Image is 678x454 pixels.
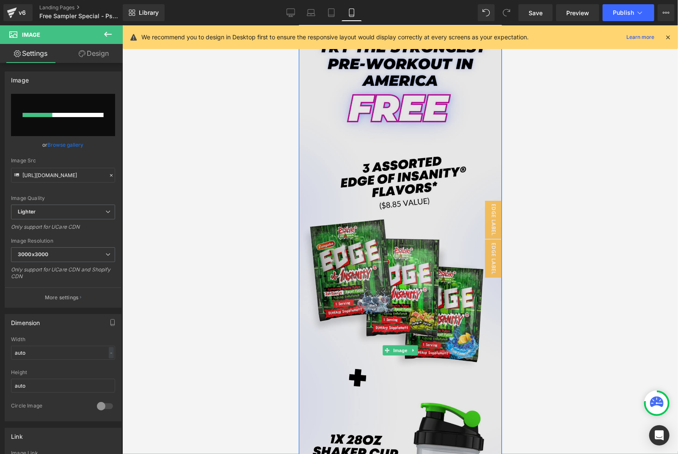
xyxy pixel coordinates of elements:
span: Image [93,320,110,330]
button: More settings [5,287,121,307]
span: Edge label [186,175,203,213]
div: Dimension [11,315,40,326]
input: auto [11,379,115,393]
span: Preview [566,8,589,17]
span: Edge label [186,214,203,252]
a: Design [63,44,124,63]
div: Link [11,428,23,440]
b: 3000x3000 [18,251,48,257]
button: Publish [603,4,654,21]
p: We recommend you to design in Desktop first to ensure the responsive layout would display correct... [141,33,529,42]
a: Tablet [321,4,342,21]
div: or [11,140,115,149]
a: New Library [123,4,165,21]
a: Browse gallery [48,137,84,152]
a: Expand / Collapse [110,320,119,330]
a: Desktop [281,4,301,21]
div: - [109,347,114,358]
a: Learn more [623,32,658,42]
span: Library [139,9,159,16]
div: Image Src [11,158,115,164]
span: Save [529,8,543,17]
span: Free Sampler Special - Psycho Pharma ([DATE]) [39,13,121,19]
button: Redo [498,4,515,21]
div: Width [11,336,115,342]
div: v6 [17,7,28,18]
a: Mobile [342,4,362,21]
b: Lighter [18,208,36,215]
div: Open Intercom Messenger [649,425,670,446]
div: Image [11,72,29,84]
div: Image Resolution [11,238,115,244]
div: Only support for UCare CDN and Shopify CDN [11,266,115,285]
a: Landing Pages [39,4,137,11]
div: Height [11,369,115,375]
div: Circle Image [11,402,88,411]
div: Only support for UCare CDN [11,224,115,236]
p: More settings [45,294,79,301]
input: Link [11,168,115,183]
span: Publish [613,9,634,16]
button: Undo [478,4,495,21]
a: Preview [556,4,599,21]
input: auto [11,346,115,360]
span: Image [22,31,40,38]
div: Image Quality [11,195,115,201]
a: Laptop [301,4,321,21]
button: More [658,4,675,21]
a: v6 [3,4,33,21]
